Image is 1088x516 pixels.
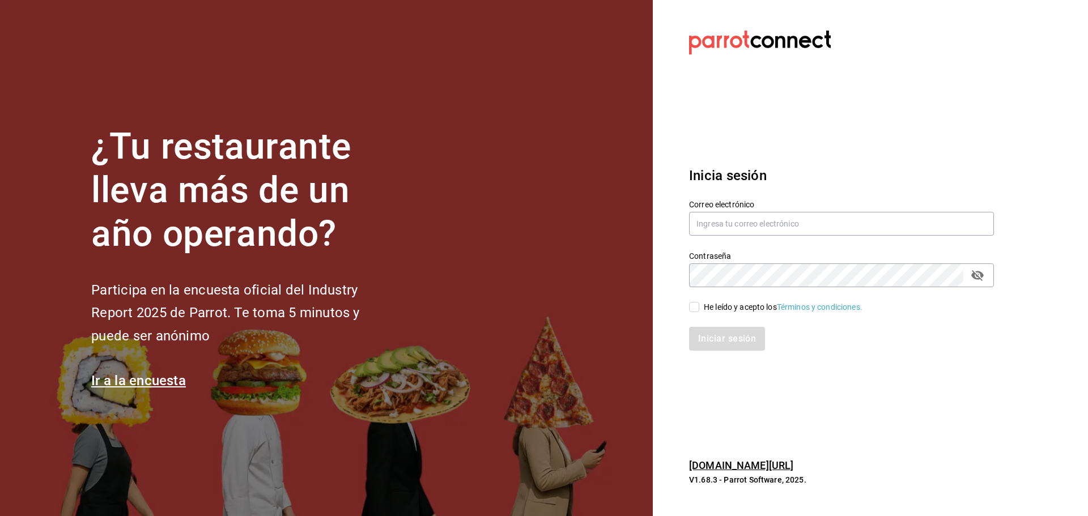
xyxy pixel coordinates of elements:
button: passwordField [968,266,987,285]
h3: Inicia sesión [689,165,994,186]
input: Ingresa tu correo electrónico [689,212,994,236]
a: [DOMAIN_NAME][URL] [689,459,793,471]
h2: Participa en la encuesta oficial del Industry Report 2025 de Parrot. Te toma 5 minutos y puede se... [91,279,397,348]
label: Contraseña [689,252,994,260]
p: V1.68.3 - Parrot Software, 2025. [689,474,994,485]
label: Correo electrónico [689,201,994,208]
a: Ir a la encuesta [91,373,186,389]
h1: ¿Tu restaurante lleva más de un año operando? [91,125,397,255]
div: He leído y acepto los [704,301,862,313]
a: Términos y condiciones. [777,302,862,312]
